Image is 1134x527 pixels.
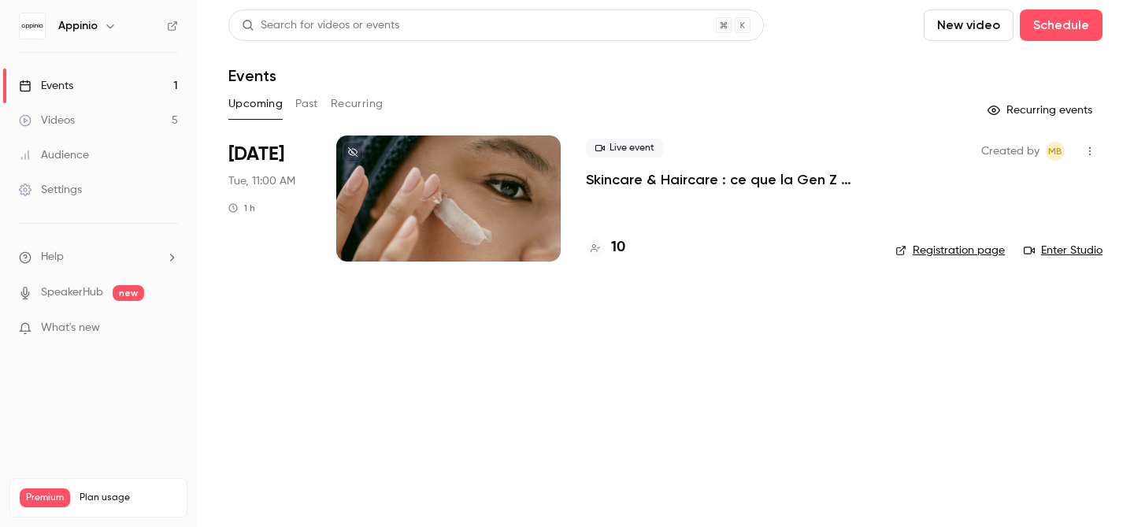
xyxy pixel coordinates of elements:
div: 1 h [228,202,255,214]
button: New video [924,9,1014,41]
button: Recurring events [980,98,1102,123]
div: Settings [19,182,82,198]
div: Sep 9 Tue, 11:00 AM (Europe/Paris) [228,135,311,262]
button: Schedule [1020,9,1102,41]
h4: 10 [611,237,625,258]
span: Tue, 11:00 AM [228,173,295,189]
a: 10 [586,237,625,258]
div: Audience [19,147,89,163]
span: Live event [586,139,664,158]
span: Margot Bres [1046,142,1065,161]
button: Recurring [331,91,384,117]
a: SpeakerHub [41,284,103,301]
div: Videos [19,113,75,128]
span: Help [41,249,64,265]
a: Skincare & Haircare : ce que la Gen Z attend vraiment des marques [586,170,870,189]
span: What's new [41,320,100,336]
div: Events [19,78,73,94]
span: new [113,285,144,301]
a: Enter Studio [1024,243,1102,258]
img: Appinio [20,13,45,39]
li: help-dropdown-opener [19,249,178,265]
span: [DATE] [228,142,284,167]
button: Past [295,91,318,117]
a: Registration page [895,243,1005,258]
h1: Events [228,66,276,85]
div: Search for videos or events [242,17,399,34]
button: Upcoming [228,91,283,117]
h6: Appinio [58,18,98,34]
span: MB [1048,142,1062,161]
span: Created by [981,142,1039,161]
span: Plan usage [80,492,177,504]
span: Premium [20,488,70,507]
